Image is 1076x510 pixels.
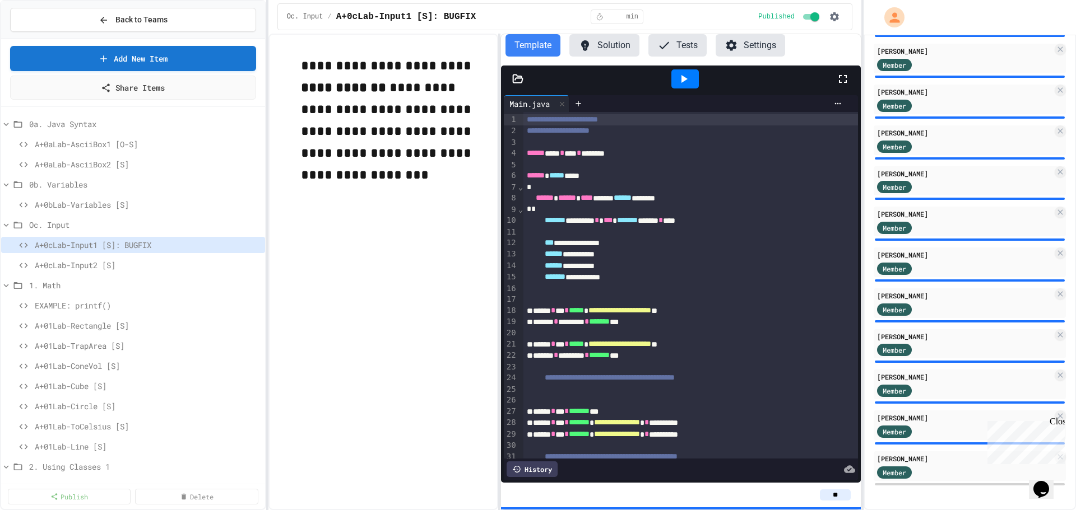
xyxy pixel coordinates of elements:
[504,125,518,137] div: 2
[327,12,331,21] span: /
[504,160,518,171] div: 5
[504,260,518,272] div: 14
[504,215,518,226] div: 10
[504,182,518,193] div: 7
[883,427,906,437] span: Member
[504,451,518,462] div: 31
[35,340,261,352] span: A+01Lab-TrapArea [S]
[877,372,1052,382] div: [PERSON_NAME]
[29,219,261,231] span: Oc. Input
[35,360,261,372] span: A+01Lab-ConeVol [S]
[10,76,256,100] a: Share Items
[35,300,261,311] span: EXAMPLE: printf()
[504,384,518,395] div: 25
[504,227,518,238] div: 11
[877,331,1052,341] div: [PERSON_NAME]
[35,400,261,412] span: A+01Lab-Circle [S]
[758,10,822,24] div: Content is published and visible to students
[1029,465,1065,499] iframe: chat widget
[877,209,1052,219] div: [PERSON_NAME]
[35,441,261,452] span: A+01Lab-Line [S]
[877,87,1052,97] div: [PERSON_NAME]
[35,239,261,251] span: A+0cLab-Input1 [S]: BUGFIX
[883,264,906,274] span: Member
[758,12,795,21] span: Published
[873,4,907,30] div: My Account
[35,138,261,150] span: A+0aLab-AsciiBox1 [O-S]
[883,101,906,111] span: Member
[504,272,518,283] div: 15
[504,170,518,181] div: 6
[10,8,256,32] button: Back to Teams
[504,98,555,110] div: Main.java
[877,250,1052,260] div: [PERSON_NAME]
[877,46,1052,56] div: [PERSON_NAME]
[35,320,261,331] span: A+01Lab-Rectangle [S]
[877,291,1052,301] div: [PERSON_NAME]
[518,183,523,191] span: Fold line
[648,34,707,57] button: Tests
[883,142,906,152] span: Member
[504,305,518,316] div: 18
[626,12,638,21] span: min
[8,489,131,504] a: Publish
[135,489,258,504] a: Delete
[504,339,518,350] div: 21
[287,12,323,21] span: Oc. Input
[504,294,518,305] div: 17
[504,237,518,249] div: 12
[883,305,906,315] span: Member
[4,4,77,71] div: Chat with us now!Close
[883,223,906,233] span: Member
[336,10,476,24] span: A+0cLab-Input1 [S]: BUGFIX
[504,114,518,125] div: 1
[877,169,1052,179] div: [PERSON_NAME]
[35,158,261,170] span: A+0aLab-AsciiBox2 [S]
[504,327,518,339] div: 20
[504,350,518,361] div: 22
[504,362,518,373] div: 23
[505,34,560,57] button: Template
[504,406,518,417] div: 27
[504,249,518,260] div: 13
[877,413,1052,423] div: [PERSON_NAME]
[35,199,261,210] span: A+0bLab-Variables [S]
[504,204,518,216] div: 9
[504,148,518,159] div: 4
[504,395,518,406] div: 26
[883,60,906,70] span: Member
[883,467,906,478] span: Member
[504,440,518,451] div: 30
[35,420,261,432] span: A+01Lab-ToCelsius [S]
[29,279,261,291] span: 1. Math
[29,118,261,130] span: 0a. Java Syntax
[504,95,569,112] div: Main.java
[504,372,518,383] div: 24
[507,461,558,477] div: History
[504,316,518,327] div: 19
[29,179,261,190] span: 0b. Variables
[10,46,256,71] a: Add New Item
[504,429,518,440] div: 29
[877,453,1052,464] div: [PERSON_NAME]
[883,386,906,396] span: Member
[504,137,518,148] div: 3
[504,283,518,294] div: 16
[569,34,639,57] button: Solution
[504,417,518,428] div: 28
[518,205,523,214] span: Fold line
[29,461,261,472] span: 2. Using Classes 1
[883,182,906,192] span: Member
[983,417,1065,464] iframe: chat widget
[883,345,906,355] span: Member
[877,128,1052,138] div: [PERSON_NAME]
[716,34,785,57] button: Settings
[115,14,168,26] span: Back to Teams
[504,193,518,204] div: 8
[35,380,261,392] span: A+01Lab-Cube [S]
[35,259,261,271] span: A+0cLab-Input2 [S]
